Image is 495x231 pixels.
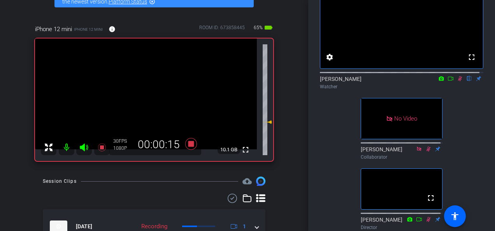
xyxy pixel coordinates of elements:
[320,75,483,90] div: [PERSON_NAME]
[242,177,252,186] mat-icon: cloud_upload
[361,224,442,231] div: Director
[242,177,252,186] span: Destinations for your clips
[426,193,435,203] mat-icon: fullscreen
[35,25,72,33] span: iPhone 12 mini
[325,52,334,62] mat-icon: settings
[394,115,417,122] span: No Video
[218,145,240,154] span: 10.1 GB
[450,212,460,221] mat-icon: accessibility
[361,216,442,231] div: [PERSON_NAME]
[241,145,250,154] mat-icon: fullscreen
[253,21,264,34] span: 65%
[113,145,133,151] div: 1080P
[264,23,273,32] mat-icon: battery_std
[74,26,103,32] span: iPhone 12 mini
[109,26,116,33] mat-icon: info
[133,138,185,151] div: 00:00:15
[76,222,92,231] span: [DATE]
[465,75,474,82] mat-icon: flip
[467,52,476,62] mat-icon: fullscreen
[119,138,127,144] span: FPS
[361,145,442,161] div: [PERSON_NAME]
[113,138,133,144] div: 30
[361,154,442,161] div: Collaborator
[137,222,171,231] div: Recording
[320,83,483,90] div: Watcher
[199,24,245,35] div: ROOM ID: 673858445
[243,222,246,231] span: 1
[263,117,272,127] mat-icon: -8 dB
[43,177,77,185] div: Session Clips
[256,177,265,186] img: Session clips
